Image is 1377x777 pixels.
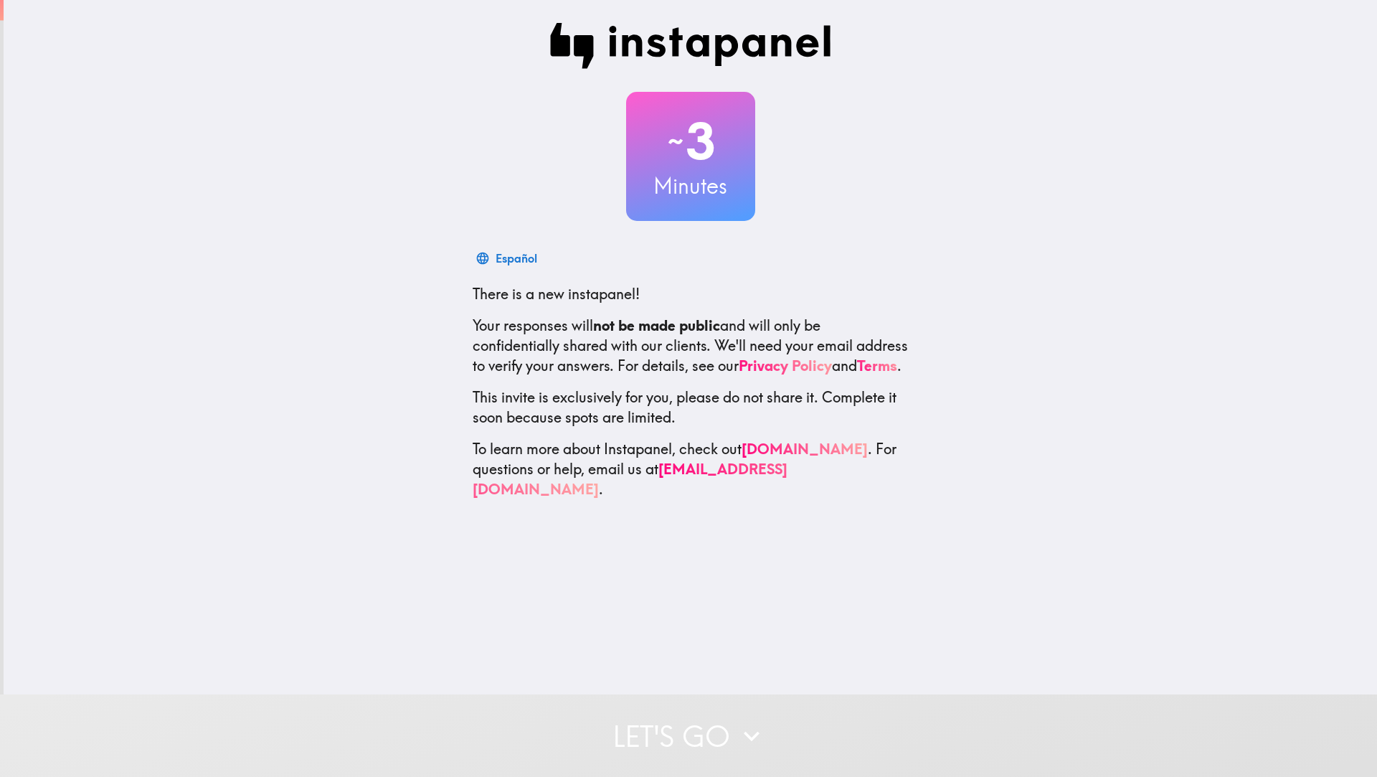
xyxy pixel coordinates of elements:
h2: 3 [626,112,755,171]
span: ~ [666,120,686,163]
a: [DOMAIN_NAME] [742,440,868,458]
h3: Minutes [626,171,755,201]
button: Español [473,244,543,273]
p: To learn more about Instapanel, check out . For questions or help, email us at . [473,439,909,499]
p: Your responses will and will only be confidentially shared with our clients. We'll need your emai... [473,316,909,376]
div: Español [496,248,537,268]
a: Terms [857,357,897,375]
p: This invite is exclusively for you, please do not share it. Complete it soon because spots are li... [473,387,909,428]
b: not be made public [593,316,720,334]
a: Privacy Policy [739,357,832,375]
a: [EMAIL_ADDRESS][DOMAIN_NAME] [473,460,787,498]
span: There is a new instapanel! [473,285,640,303]
img: Instapanel [550,23,831,69]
